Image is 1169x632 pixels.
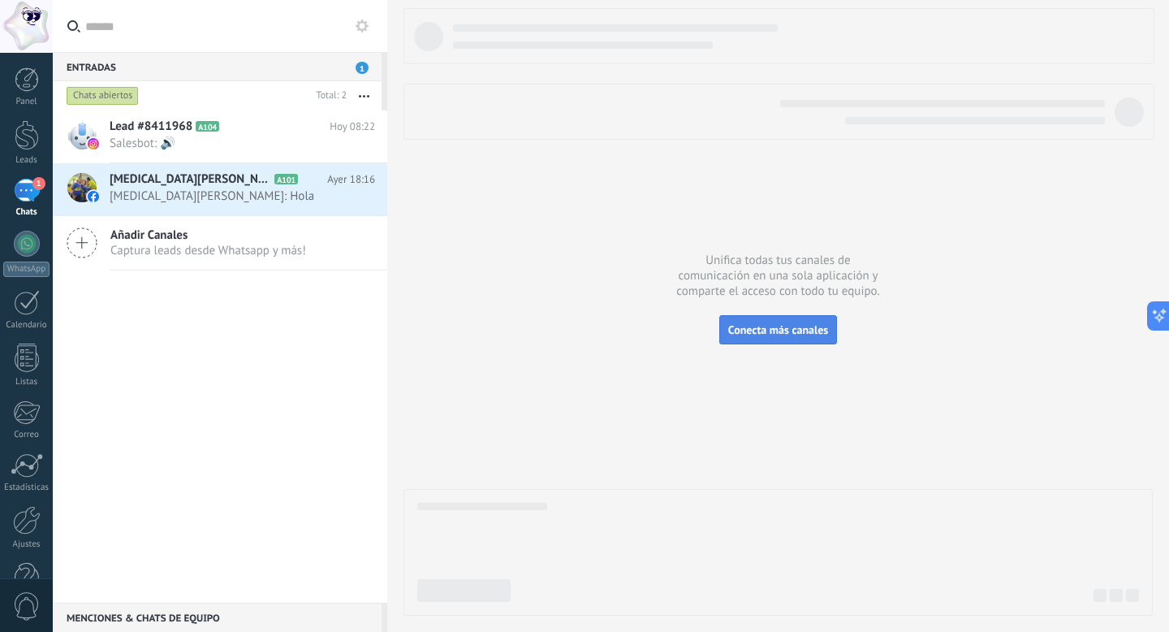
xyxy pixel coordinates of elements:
[3,320,50,331] div: Calendario
[110,136,344,151] span: Salesbot: 🔊
[274,174,298,184] span: A101
[110,227,306,243] span: Añadir Canales
[719,315,837,344] button: Conecta más canales
[110,171,271,188] span: [MEDICAL_DATA][PERSON_NAME]
[3,207,50,218] div: Chats
[3,262,50,277] div: WhatsApp
[327,171,375,188] span: Ayer 18:16
[310,88,347,104] div: Total: 2
[53,52,382,81] div: Entradas
[3,430,50,440] div: Correo
[3,377,50,387] div: Listas
[53,110,387,162] a: Lead #8411968 A104 Hoy 08:22 Salesbot: 🔊
[88,191,99,202] img: facebook-sm.svg
[110,119,192,135] span: Lead #8411968
[110,243,306,258] span: Captura leads desde Whatsapp y más!
[110,188,344,204] span: [MEDICAL_DATA][PERSON_NAME]: Hola
[53,603,382,632] div: Menciones & Chats de equipo
[330,119,375,135] span: Hoy 08:22
[3,539,50,550] div: Ajustes
[53,163,387,215] a: [MEDICAL_DATA][PERSON_NAME] A101 Ayer 18:16 [MEDICAL_DATA][PERSON_NAME]: Hola
[67,86,139,106] div: Chats abiertos
[3,483,50,493] div: Estadísticas
[32,177,45,190] span: 1
[3,155,50,166] div: Leads
[88,138,99,149] img: instagram.svg
[356,62,369,74] span: 1
[3,97,50,107] div: Panel
[196,121,219,132] span: A104
[728,322,828,337] span: Conecta más canales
